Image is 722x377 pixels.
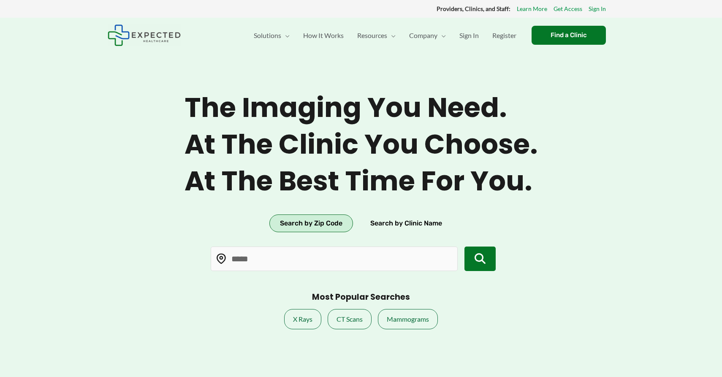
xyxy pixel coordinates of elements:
[402,21,453,50] a: CompanyMenu Toggle
[532,26,606,45] a: Find a Clinic
[108,24,181,46] img: Expected Healthcare Logo - side, dark font, small
[517,3,547,14] a: Learn More
[312,292,410,303] h3: Most Popular Searches
[459,21,479,50] span: Sign In
[492,21,516,50] span: Register
[296,21,350,50] a: How It Works
[216,253,227,264] img: Location pin
[409,21,437,50] span: Company
[281,21,290,50] span: Menu Toggle
[589,3,606,14] a: Sign In
[453,21,486,50] a: Sign In
[378,309,438,329] a: Mammograms
[254,21,281,50] span: Solutions
[437,5,510,12] strong: Providers, Clinics, and Staff:
[269,214,353,232] button: Search by Zip Code
[185,165,538,198] span: At the best time for you.
[360,214,453,232] button: Search by Clinic Name
[437,21,446,50] span: Menu Toggle
[350,21,402,50] a: ResourcesMenu Toggle
[247,21,296,50] a: SolutionsMenu Toggle
[387,21,396,50] span: Menu Toggle
[185,92,538,124] span: The imaging you need.
[328,309,372,329] a: CT Scans
[247,21,523,50] nav: Primary Site Navigation
[185,128,538,161] span: At the clinic you choose.
[284,309,321,329] a: X Rays
[486,21,523,50] a: Register
[554,3,582,14] a: Get Access
[357,21,387,50] span: Resources
[303,21,344,50] span: How It Works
